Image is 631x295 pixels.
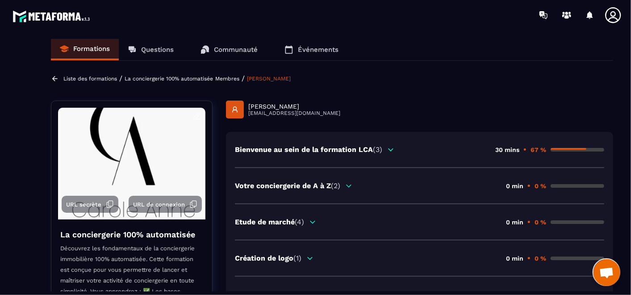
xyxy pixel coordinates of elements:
[535,182,546,190] p: 0 %
[276,39,347,60] a: Événements
[66,201,101,208] span: URL secrète
[63,76,117,82] a: Liste des formations
[506,182,523,190] p: 0 min
[133,201,185,208] span: URL de connexion
[248,110,340,116] p: [EMAIL_ADDRESS][DOMAIN_NAME]
[593,259,620,286] div: Ouvrir le chat
[235,218,304,226] p: Etude de marché
[119,74,122,83] span: /
[295,218,304,226] span: (4)
[60,228,195,241] h4: La conciergerie 100% automatisée
[506,255,523,262] p: 0 min
[535,255,546,262] p: 0 %
[248,103,340,110] p: [PERSON_NAME]
[298,46,338,54] p: Événements
[235,181,340,190] p: Votre conciergerie de A à Z
[51,39,119,60] a: Formations
[506,219,523,226] p: 0 min
[119,39,183,60] a: Questions
[247,76,291,82] a: [PERSON_NAME]
[125,76,213,82] a: La conciergerie 100% automatisée
[331,181,340,190] span: (2)
[531,146,546,153] p: 67 %
[235,145,382,154] p: Bienvenue au sein de la formation LCA
[129,196,202,213] button: URL de connexion
[235,254,301,262] p: Création de logo
[192,39,267,60] a: Communauté
[373,145,382,154] span: (3)
[214,46,258,54] p: Communauté
[293,254,301,262] span: (1)
[242,74,245,83] span: /
[535,219,546,226] p: 0 %
[495,146,519,153] p: 30 mins
[215,76,239,82] a: Membres
[58,108,205,219] img: background
[73,45,110,53] p: Formations
[62,196,118,213] button: URL secrète
[141,46,174,54] p: Questions
[13,8,93,25] img: logo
